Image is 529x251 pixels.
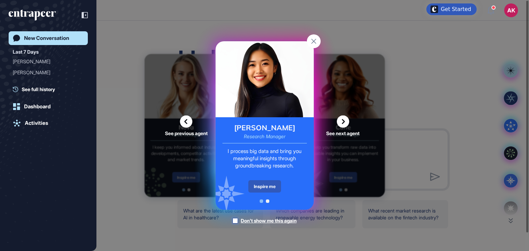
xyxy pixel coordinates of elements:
[22,86,55,93] span: See full history
[431,6,438,13] img: launcher-image-alternative-text
[13,67,78,78] div: [PERSON_NAME]
[234,124,295,131] div: [PERSON_NAME]
[9,10,56,21] div: entrapeer-logo
[25,120,48,126] div: Activities
[13,48,39,56] div: Last 7 Days
[426,3,477,15] div: Open Get Started checklist
[244,134,286,139] div: Research Manager
[504,3,518,17] button: AK
[9,100,88,113] a: Dashboard
[13,56,84,67] div: Reese
[9,31,88,45] a: New Conversation
[13,56,78,67] div: [PERSON_NAME]
[241,217,297,224] div: Don't show me this again
[216,41,314,117] img: reese-card.png
[9,116,88,130] a: Activities
[24,35,69,41] div: New Conversation
[326,131,360,136] span: See next agent
[13,67,84,78] div: Reese
[222,148,307,169] div: I process big data and bring you meaningful insights through groundbreaking research.
[248,180,281,193] div: Inspire me
[24,103,51,110] div: Dashboard
[441,6,471,13] div: Get Started
[165,131,208,136] span: See previous agent
[13,86,88,93] a: See full history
